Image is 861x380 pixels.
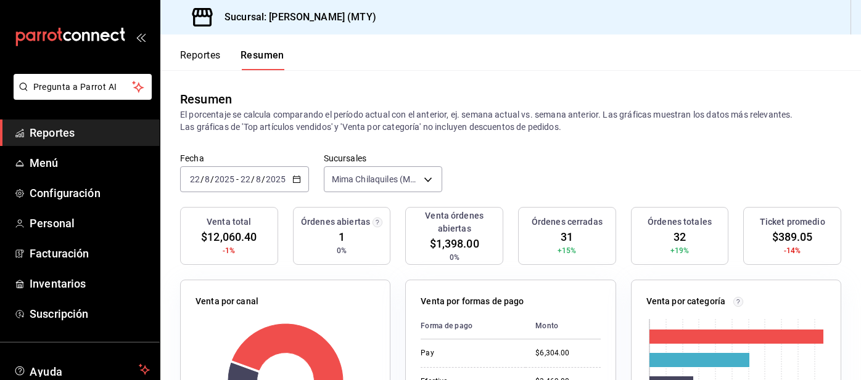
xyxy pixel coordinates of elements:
span: Inventarios [30,275,150,292]
span: / [200,174,204,184]
span: 31 [561,228,573,245]
h3: Órdenes totales [648,216,712,228]
div: Resumen [180,90,232,108]
span: Facturación [30,245,150,262]
span: 32 [674,228,686,245]
h3: Sucursal: [PERSON_NAME] (MTY) [215,10,376,25]
div: Pay [421,348,516,358]
span: / [262,174,265,184]
input: -- [255,174,262,184]
span: $389.05 [772,228,813,245]
span: 0% [450,252,459,263]
label: Sucursales [324,154,442,163]
input: ---- [214,174,235,184]
a: Pregunta a Parrot AI [9,89,152,102]
span: Pregunta a Parrot AI [33,81,133,94]
span: Reportes [30,124,150,141]
div: $6,304.00 [535,348,600,358]
span: Ayuda [30,362,134,377]
p: El porcentaje se calcula comparando el período actual con el anterior, ej. semana actual vs. sema... [180,108,841,133]
button: Reportes [180,49,221,70]
span: $12,060.40 [201,228,257,245]
span: $1,398.00 [430,235,479,252]
p: Venta por formas de pago [421,295,524,308]
span: +19% [670,245,690,256]
th: Forma de pago [421,313,525,339]
button: Pregunta a Parrot AI [14,74,152,100]
h3: Órdenes cerradas [532,216,603,228]
input: -- [189,174,200,184]
h3: Venta total [207,216,251,228]
span: +15% [558,245,577,256]
input: -- [240,174,251,184]
span: - [236,174,239,184]
input: -- [204,174,210,184]
h3: Órdenes abiertas [301,216,370,228]
span: Mima Chilaquiles (MTY) [332,173,419,185]
button: open_drawer_menu [136,32,146,42]
span: 1 [339,228,345,245]
span: Suscripción [30,305,150,322]
span: Configuración [30,185,150,201]
p: Venta por categoría [646,295,726,308]
h3: Venta órdenes abiertas [411,209,498,235]
span: / [210,174,214,184]
span: / [251,174,255,184]
h3: Ticket promedio [760,216,825,228]
th: Monto [525,313,600,339]
span: Personal [30,215,150,232]
span: -14% [784,245,801,256]
label: Fecha [180,154,309,163]
span: 0% [337,245,347,256]
input: ---- [265,174,286,184]
div: navigation tabs [180,49,284,70]
span: -1% [223,245,235,256]
span: Menú [30,155,150,171]
p: Venta por canal [196,295,258,308]
button: Resumen [241,49,284,70]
